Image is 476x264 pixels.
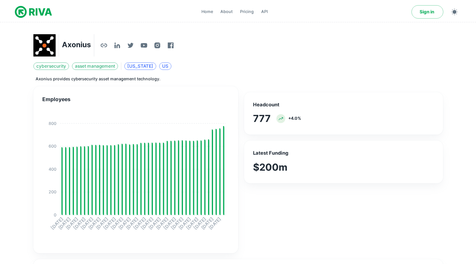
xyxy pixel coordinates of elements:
img: logo [33,34,56,57]
span: Employees [42,95,229,103]
tspan: [DATE] [192,216,207,231]
tspan: [DATE] [57,216,72,231]
tspan: [DATE] [200,216,215,231]
h6: Headcount [253,101,434,109]
span: Home [201,9,213,15]
tspan: [DATE] [185,216,200,231]
tspan: [DATE] [102,216,117,231]
tspan: [DATE] [139,216,154,231]
tspan: [DATE] [95,216,109,231]
a: Sign in [411,5,443,19]
tspan: [DATE] [132,216,147,231]
tspan: [DATE] [147,216,162,231]
a: Pricing [238,6,256,18]
tspan: [DATE] [49,216,64,231]
span: US [160,63,171,70]
span: API [261,9,268,15]
tspan: 0 [54,212,56,217]
p: Axonius provides cybersecurity asset management technology. [36,76,443,82]
a: About [218,6,235,18]
tspan: [DATE] [117,216,132,231]
tspan: [DATE] [72,216,87,231]
tspan: [DATE] [155,216,170,231]
div: +4.0% [288,115,301,122]
a: API [259,6,270,18]
tspan: 800 [49,120,56,126]
tspan: 400 [49,166,56,171]
tspan: [DATE] [87,216,102,231]
span: cybersecurity [34,63,69,70]
tspan: [DATE] [79,216,94,231]
tspan: [DATE] [177,216,192,231]
img: logo.svg [15,4,52,19]
a: Home [199,6,215,18]
span: [US_STATE] [125,63,156,70]
a: cybersecurity [33,62,69,70]
h6: Latest Funding [253,149,434,157]
tspan: [DATE] [109,216,124,231]
a: [US_STATE] [124,62,156,70]
tspan: [DATE] [125,216,139,231]
tspan: [DATE] [162,216,177,231]
h2: Axonius [62,39,91,50]
tspan: [DATE] [207,216,222,231]
h3: 777 [253,111,270,126]
tspan: 200 [49,189,56,194]
span: About [220,9,233,15]
tspan: [DATE] [170,216,185,231]
span: asset management [72,63,118,70]
a: US [159,62,171,70]
span: Pricing [240,9,254,15]
a: asset management [72,62,118,70]
tspan: 600 [49,144,56,149]
tspan: [DATE] [65,216,79,231]
h3: $200m [253,160,288,174]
